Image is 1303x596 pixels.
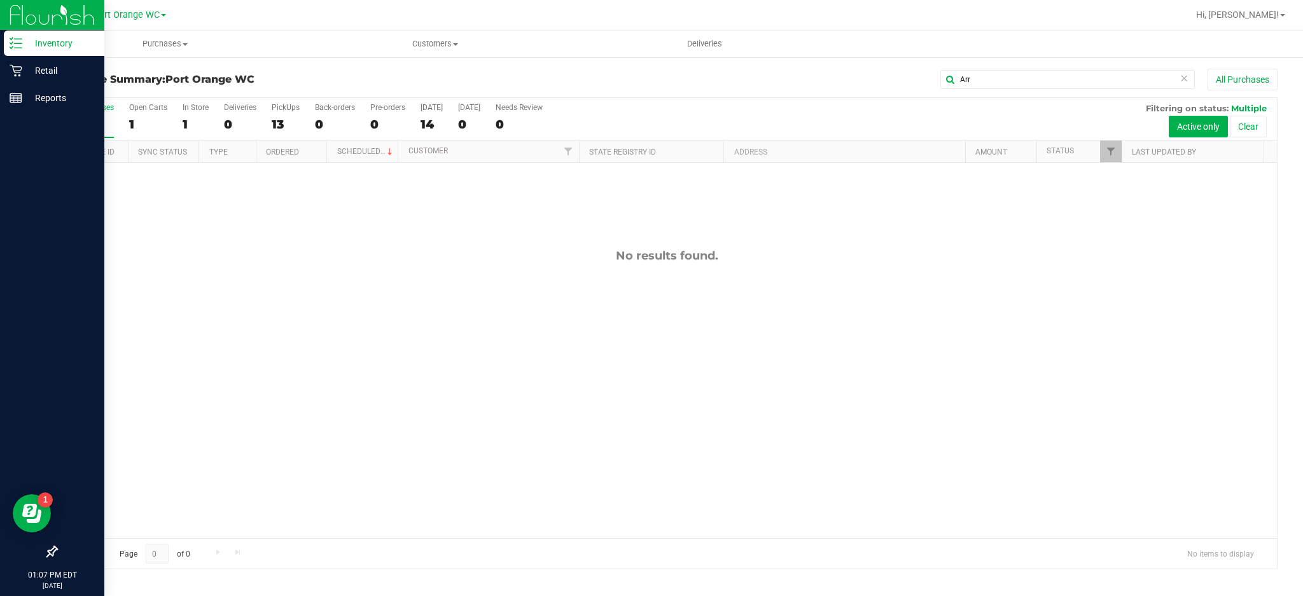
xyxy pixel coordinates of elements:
a: Amount [975,148,1007,156]
inline-svg: Inventory [10,37,22,50]
h3: Purchase Summary: [56,74,463,85]
div: 13 [272,117,300,132]
a: Ordered [266,148,299,156]
button: All Purchases [1208,69,1278,90]
a: Filter [558,141,579,162]
inline-svg: Retail [10,64,22,77]
a: Scheduled [337,147,395,156]
a: Customer [408,146,448,155]
button: Clear [1230,116,1267,137]
div: Deliveries [224,103,256,112]
p: [DATE] [6,581,99,590]
a: State Registry ID [589,148,656,156]
div: 1 [183,117,209,132]
div: 14 [421,117,443,132]
div: Pre-orders [370,103,405,112]
div: 0 [458,117,480,132]
a: Status [1047,146,1074,155]
div: PickUps [272,103,300,112]
iframe: Resource center [13,494,51,532]
div: 1 [129,117,167,132]
div: 0 [315,117,355,132]
a: Customers [300,31,570,57]
button: Active only [1169,116,1228,137]
div: [DATE] [421,103,443,112]
p: Retail [22,63,99,78]
a: Type [209,148,228,156]
div: Needs Review [496,103,543,112]
div: 0 [370,117,405,132]
div: No results found. [57,249,1277,263]
a: Deliveries [570,31,840,57]
span: No items to display [1177,544,1264,563]
a: Sync Status [138,148,187,156]
p: Inventory [22,36,99,51]
span: Filtering on status: [1146,103,1229,113]
span: Hi, [PERSON_NAME]! [1196,10,1279,20]
div: 0 [224,117,256,132]
input: Search Purchase ID, Original ID, State Registry ID or Customer Name... [940,70,1195,89]
div: 0 [496,117,543,132]
a: Last Updated By [1132,148,1196,156]
span: Port Orange WC [165,73,254,85]
div: [DATE] [458,103,480,112]
inline-svg: Reports [10,92,22,104]
th: Address [723,141,965,163]
span: Purchases [31,38,300,50]
span: Clear [1180,70,1188,87]
span: Deliveries [670,38,739,50]
span: Port Orange WC [94,10,160,20]
div: In Store [183,103,209,112]
a: Filter [1100,141,1121,162]
div: Back-orders [315,103,355,112]
span: Multiple [1231,103,1267,113]
a: Purchases [31,31,300,57]
div: Open Carts [129,103,167,112]
span: Customers [301,38,569,50]
p: 01:07 PM EDT [6,569,99,581]
iframe: Resource center unread badge [38,492,53,508]
p: Reports [22,90,99,106]
span: Page of 0 [109,544,200,564]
